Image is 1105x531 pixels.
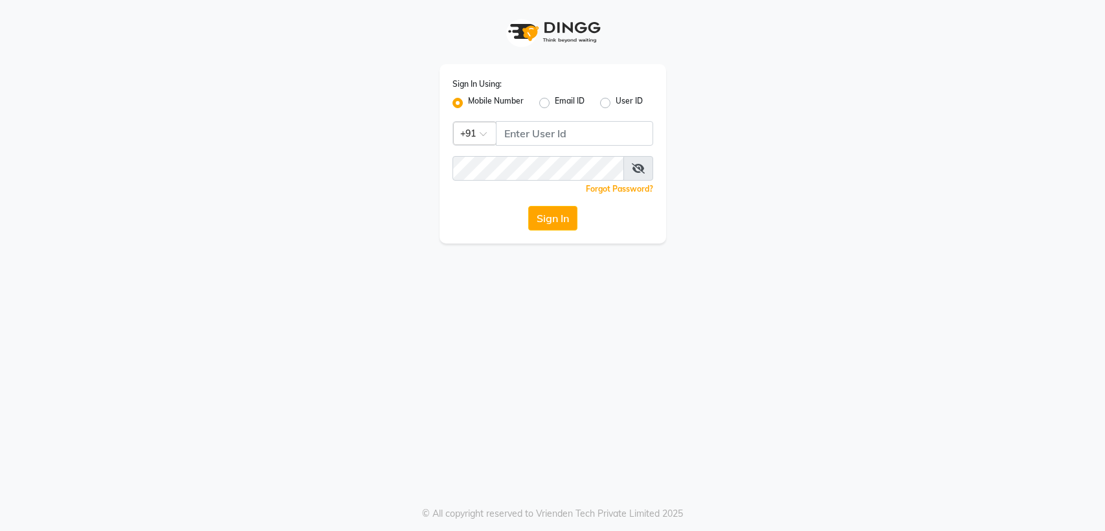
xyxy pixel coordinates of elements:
[528,206,577,231] button: Sign In
[452,156,624,181] input: Username
[616,95,643,111] label: User ID
[496,121,653,146] input: Username
[555,95,585,111] label: Email ID
[452,78,502,90] label: Sign In Using:
[468,95,524,111] label: Mobile Number
[501,13,605,51] img: logo1.svg
[586,184,653,194] a: Forgot Password?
